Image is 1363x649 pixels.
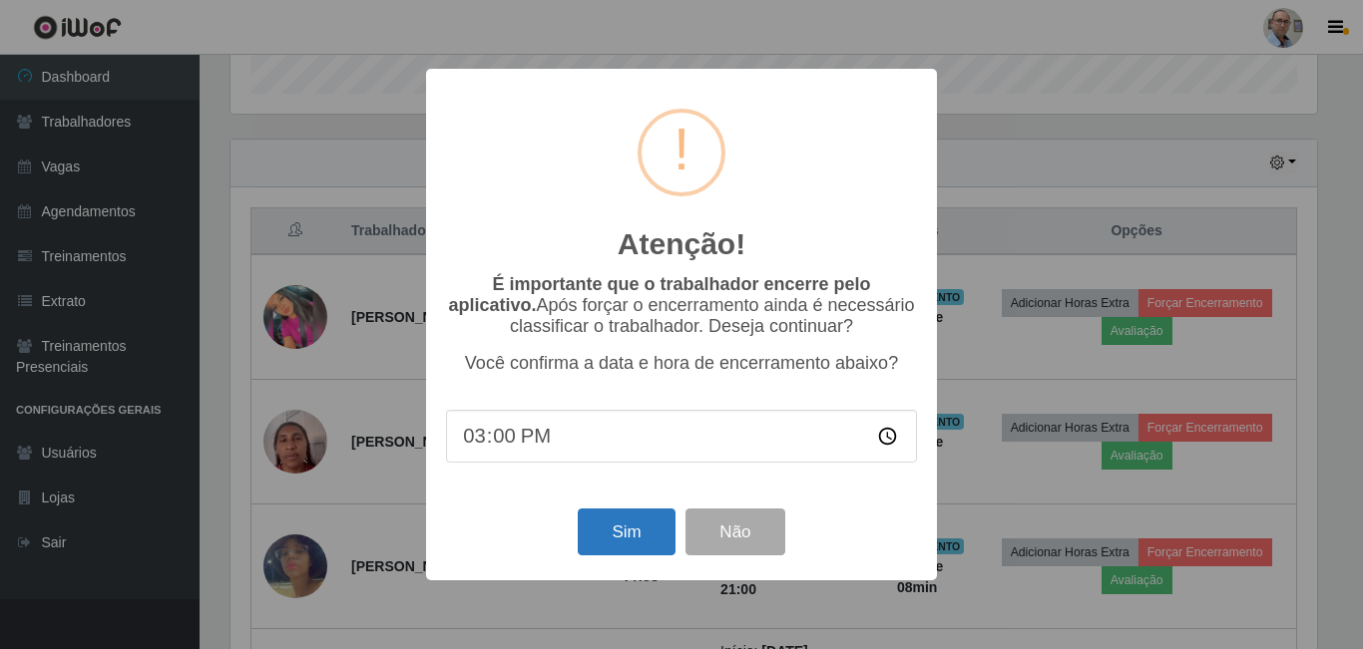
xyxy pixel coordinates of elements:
h2: Atenção! [618,226,745,262]
b: É importante que o trabalhador encerre pelo aplicativo. [448,274,870,315]
button: Não [685,508,784,555]
p: Após forçar o encerramento ainda é necessário classificar o trabalhador. Deseja continuar? [446,274,917,337]
p: Você confirma a data e hora de encerramento abaixo? [446,353,917,374]
button: Sim [578,508,675,555]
